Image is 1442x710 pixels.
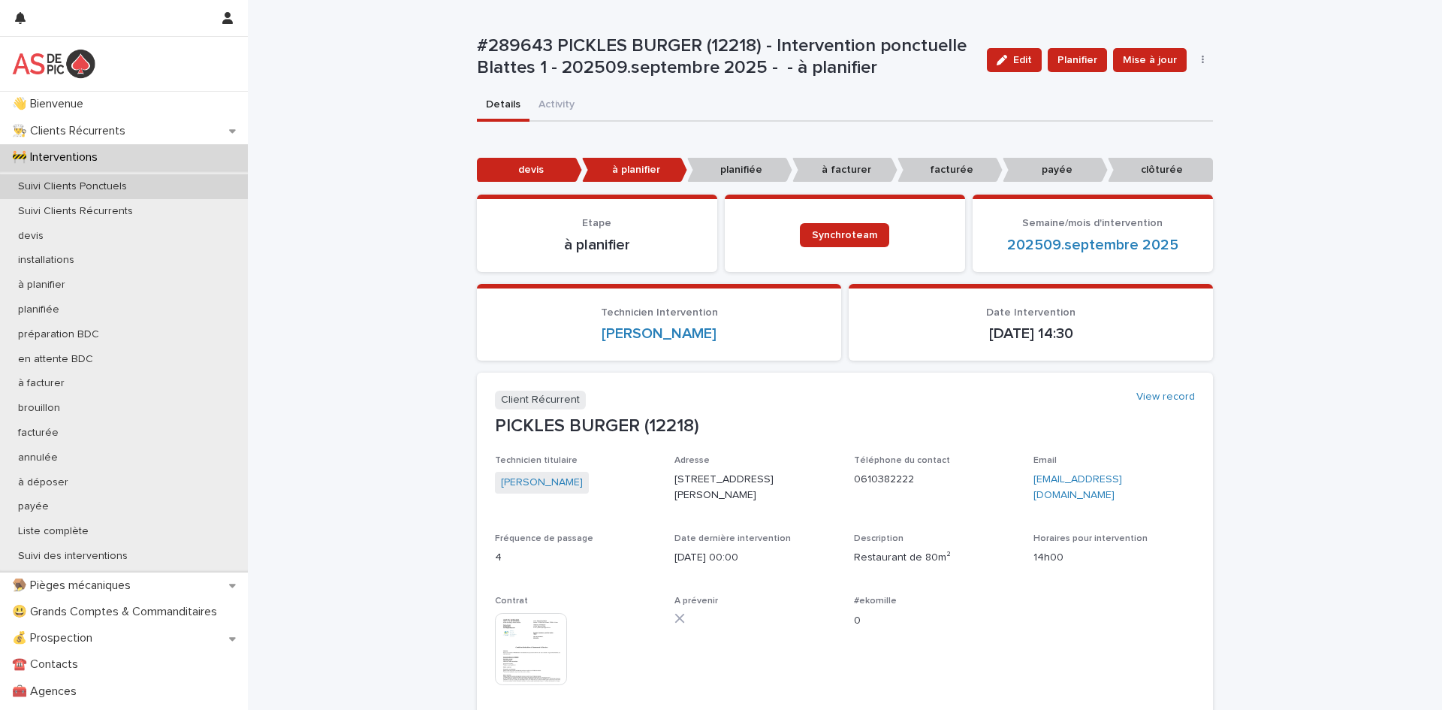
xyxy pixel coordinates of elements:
p: [DATE] 14:30 [867,325,1195,343]
span: Description [854,534,904,543]
span: Date dernière intervention [674,534,791,543]
span: Mise à jour [1123,53,1177,68]
p: à déposer [6,476,80,489]
span: Technicien titulaire [495,456,578,465]
span: Adresse [674,456,710,465]
p: 💰 Prospection [6,631,104,645]
p: à planifier [582,158,687,183]
p: Suivi Clients Ponctuels [6,180,139,193]
p: annulée [6,452,70,464]
p: brouillon [6,402,72,415]
p: installations [6,254,86,267]
p: #289643 PICKLES BURGER (12218) - Intervention ponctuelle Blattes 1 - 202509.septembre 2025 - - à ... [477,35,975,79]
a: [EMAIL_ADDRESS][DOMAIN_NAME] [1033,474,1122,500]
p: Restaurant de 80m² [854,550,1015,566]
a: [PERSON_NAME] [501,475,583,491]
button: Mise à jour [1113,48,1187,72]
p: 0610382222 [854,472,1015,488]
span: Fréquence de passage [495,534,593,543]
p: 🧰 Agences [6,684,89,699]
button: Activity [529,90,584,122]
span: Planifier [1057,53,1097,68]
p: Liste complète [6,525,101,538]
a: [PERSON_NAME] [602,325,716,343]
span: Horaires pour intervention [1033,534,1148,543]
p: PICKLES BURGER (12218) [495,415,1195,437]
p: 😃 Grands Comptes & Commanditaires [6,605,229,619]
p: facturée [6,427,71,440]
p: 4 [495,550,656,566]
p: Client Récurrent [495,391,586,409]
span: Synchroteam [812,230,877,240]
p: à facturer [6,377,77,390]
p: clôturée [1108,158,1213,183]
p: ☎️ Contacts [6,657,90,672]
button: Details [477,90,529,122]
p: planifiée [6,304,71,316]
p: 14h00 [1033,550,1195,566]
span: A prévenir [674,597,718,606]
p: 🚧 Interventions [6,150,110,165]
p: 🪤 Pièges mécaniques [6,579,143,593]
p: payée [1003,158,1108,183]
p: à planifier [6,279,77,292]
p: Suivi Clients Récurrents [6,205,145,218]
p: payée [6,500,61,513]
span: Semaine/mois d'intervention [1022,218,1163,228]
p: devis [477,158,582,183]
p: facturée [897,158,1003,183]
span: Edit [1013,55,1032,65]
img: yKcqic14S0S6KrLdrqO6 [12,49,95,79]
p: planifiée [687,158,792,183]
p: 👋 Bienvenue [6,97,95,111]
p: à planifier [495,236,699,254]
span: Téléphone du contact [854,456,950,465]
p: Suivi des interventions [6,550,140,563]
p: à facturer [792,158,897,183]
button: Planifier [1048,48,1107,72]
button: Edit [987,48,1042,72]
span: Etape [582,218,611,228]
span: Email [1033,456,1057,465]
p: en attente BDC [6,353,105,366]
a: Synchroteam [800,223,889,247]
p: devis [6,230,56,243]
span: #ekomille [854,597,897,606]
p: préparation BDC [6,328,111,341]
p: 👨‍🍳 Clients Récurrents [6,124,137,138]
p: [STREET_ADDRESS][PERSON_NAME] [674,472,836,503]
span: Date Intervention [986,307,1075,318]
p: [DATE] 00:00 [674,550,836,566]
a: View record [1136,391,1195,403]
p: 0 [854,613,1015,629]
a: 202509.septembre 2025 [1007,236,1178,254]
span: Technicien Intervention [601,307,718,318]
span: Contrat [495,597,528,606]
